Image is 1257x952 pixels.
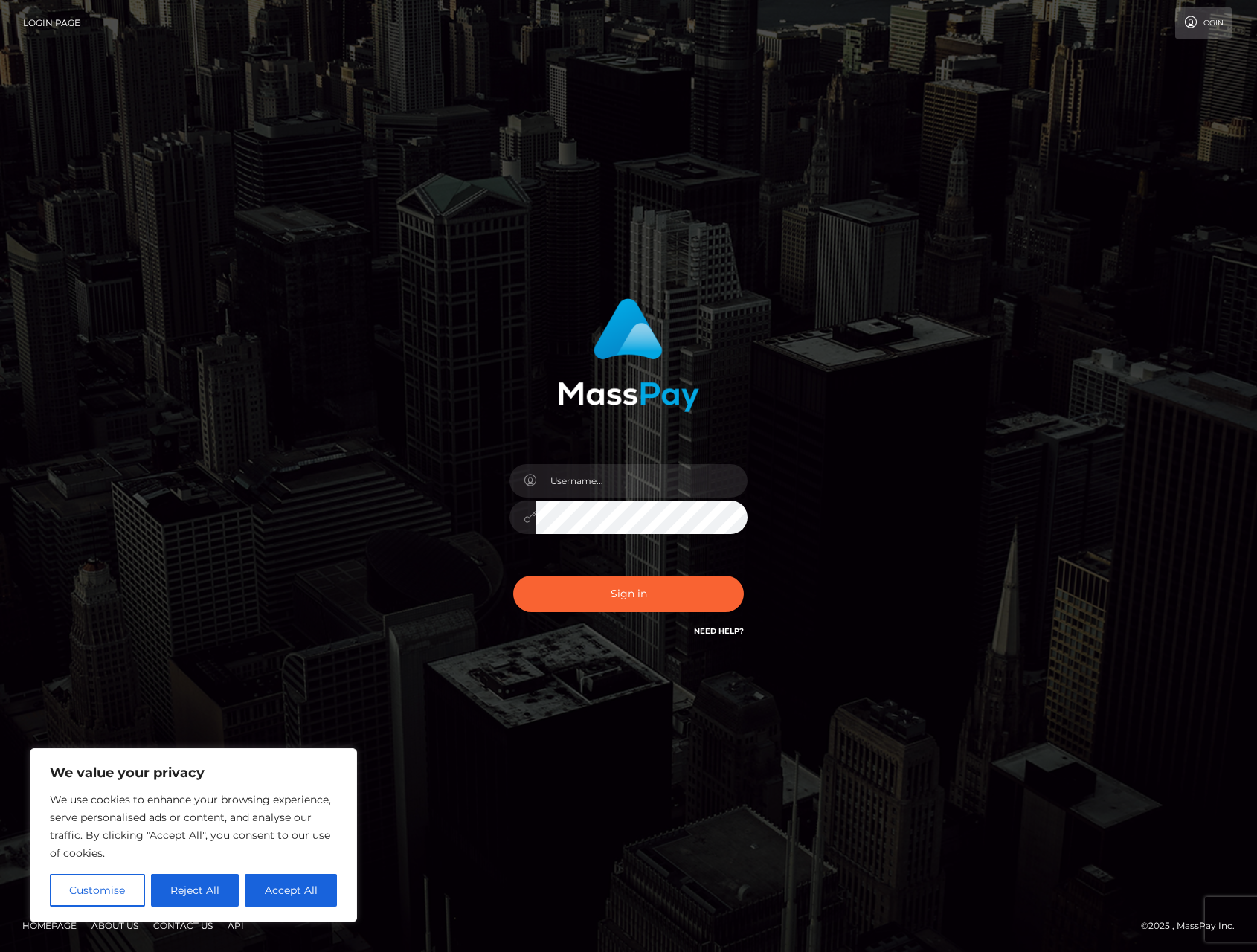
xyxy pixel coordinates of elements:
[694,626,744,636] a: Need Help?
[151,874,239,907] button: Reject All
[147,914,219,937] a: Contact Us
[245,874,337,907] button: Accept All
[16,914,83,937] a: Homepage
[513,576,744,612] button: Sign in
[23,7,80,39] a: Login Page
[30,748,357,922] div: We value your privacy
[50,764,337,782] p: We value your privacy
[50,791,337,862] p: We use cookies to enhance your browsing experience, serve personalised ads or content, and analys...
[536,464,748,498] input: Username...
[86,914,144,937] a: About Us
[1175,7,1232,39] a: Login
[558,298,699,412] img: MassPay Login
[1141,918,1246,934] div: © 2025 , MassPay Inc.
[50,874,145,907] button: Customise
[222,914,250,937] a: API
